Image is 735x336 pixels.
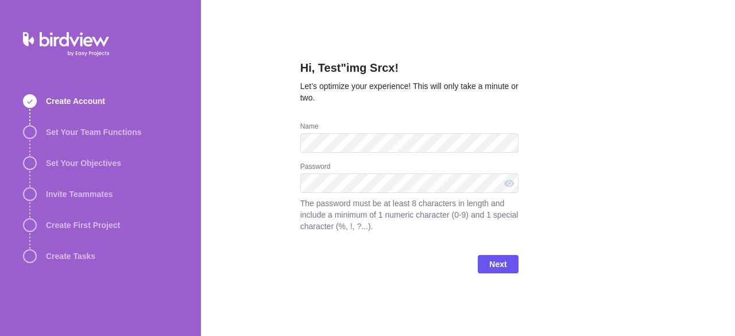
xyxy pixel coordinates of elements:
h2: Hi, Test"img Srcx! [300,60,519,80]
span: Create First Project [46,219,120,231]
span: Create Account [46,95,105,107]
span: Let’s optimize your experience! This will only take a minute or two. [300,82,519,102]
span: Invite Teammates [46,188,113,200]
div: Password [300,162,519,173]
div: Name [300,122,519,133]
span: Next [489,257,506,271]
span: Set Your Team Functions [46,126,141,138]
span: Create Tasks [46,250,95,262]
span: Set Your Objectives [46,157,121,169]
span: The password must be at least 8 characters in length and include a minimum of 1 numeric character... [300,198,519,232]
span: Next [478,255,518,273]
